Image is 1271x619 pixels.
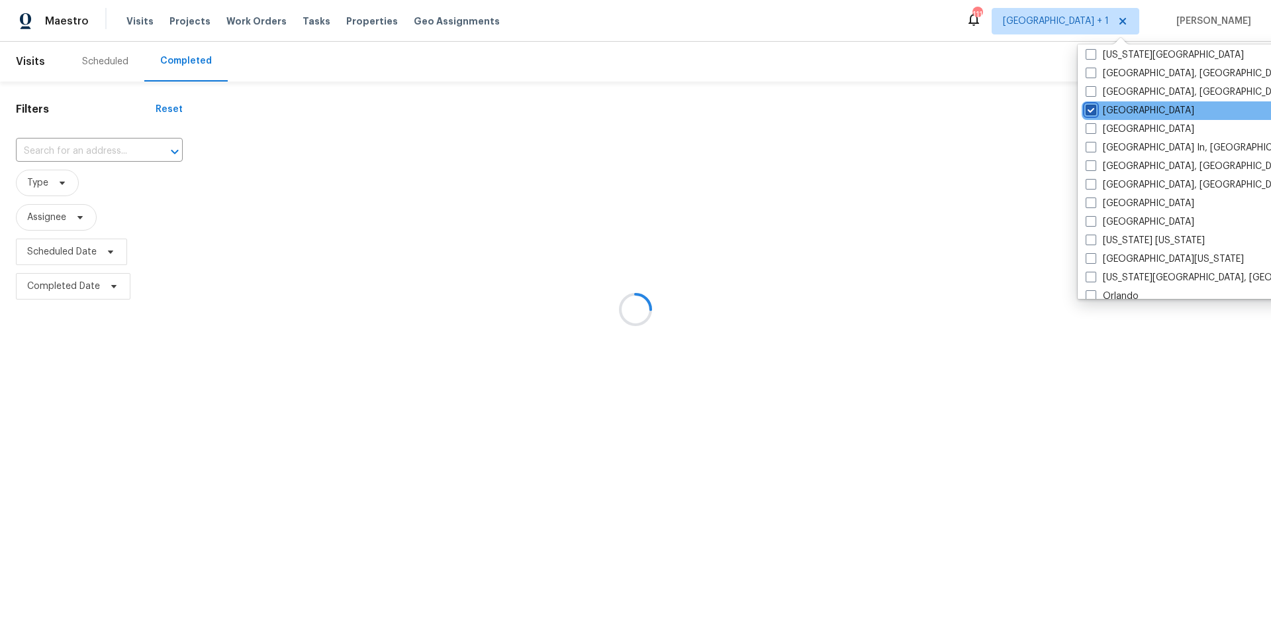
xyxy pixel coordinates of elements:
div: 111 [972,8,982,21]
label: [GEOGRAPHIC_DATA] [1086,123,1194,136]
label: [GEOGRAPHIC_DATA] [1086,215,1194,229]
label: [US_STATE] [US_STATE] [1086,234,1205,247]
label: [GEOGRAPHIC_DATA] [1086,197,1194,210]
label: Orlando [1086,290,1139,303]
label: [GEOGRAPHIC_DATA] [1086,104,1194,117]
label: [US_STATE][GEOGRAPHIC_DATA] [1086,48,1244,62]
label: [GEOGRAPHIC_DATA][US_STATE] [1086,253,1244,266]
